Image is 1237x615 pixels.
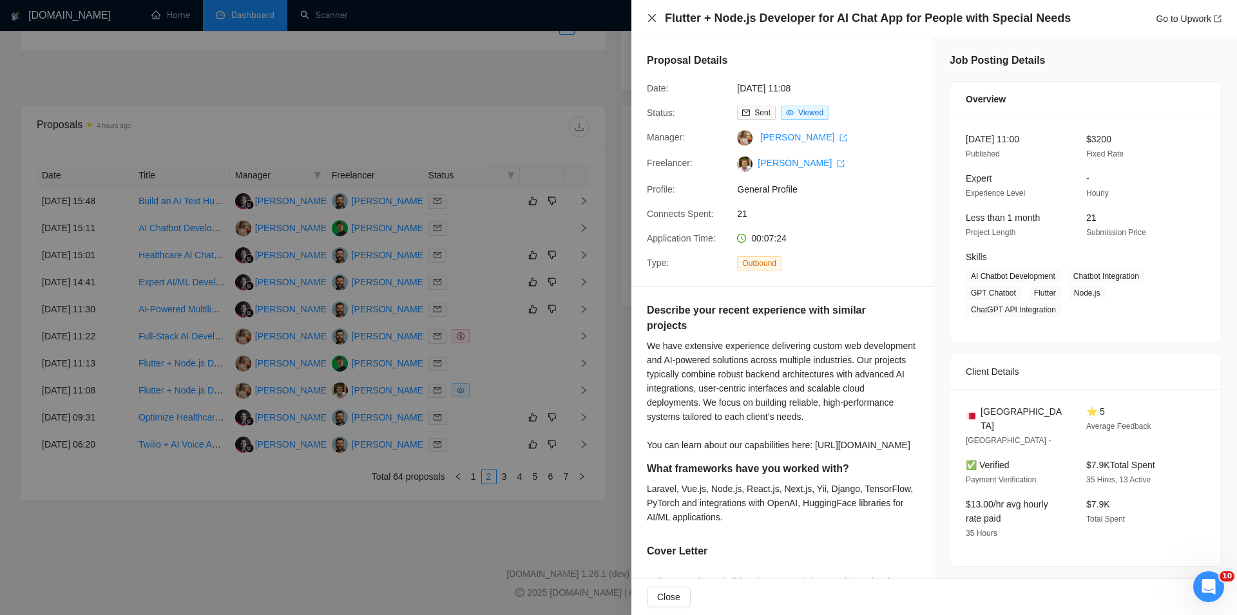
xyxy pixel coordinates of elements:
[1086,134,1111,144] span: $3200
[837,160,845,167] span: export
[647,108,675,118] span: Status:
[966,412,975,421] img: 🇧🇭
[1086,228,1146,237] span: Submission Price
[754,108,771,117] span: Sent
[647,544,707,559] h5: Cover Letter
[1220,571,1234,582] span: 10
[1086,515,1125,524] span: Total Spent
[966,460,1010,470] span: ✅ Verified
[1086,149,1124,158] span: Fixed Rate
[1029,286,1061,300] span: Flutter
[737,207,930,221] span: 21
[647,233,716,243] span: Application Time:
[742,109,750,117] span: mail
[966,252,987,262] span: Skills
[1193,571,1224,602] iframe: Intercom live chat
[786,109,794,117] span: eye
[647,158,693,168] span: Freelancer:
[647,13,657,23] span: close
[966,475,1036,484] span: Payment Verification
[839,134,847,142] span: export
[966,578,1205,612] div: Job Description
[1086,173,1089,184] span: -
[966,189,1025,198] span: Experience Level
[1156,14,1222,24] a: Go to Upworkexport
[1086,499,1110,509] span: $7.9K
[966,269,1060,283] span: AI Chatbot Development
[950,53,1045,68] h5: Job Posting Details
[657,590,680,604] span: Close
[966,213,1040,223] span: Less than 1 month
[1214,15,1222,23] span: export
[966,354,1205,389] div: Client Details
[737,81,930,95] span: [DATE] 11:08
[647,209,714,219] span: Connects Spent:
[647,83,668,93] span: Date:
[966,134,1019,144] span: [DATE] 11:00
[737,156,753,172] img: c1rxxZeZWbu4B_TkVFabXUWV_p4-I26UQGt6nW9ddA4U3cLEM7GG7J2ieowKwy6fKm
[647,132,685,142] span: Manager:
[1086,475,1151,484] span: 35 Hires, 13 Active
[760,132,847,142] a: [PERSON_NAME] export
[966,529,997,538] span: 35 Hours
[966,436,1051,445] span: [GEOGRAPHIC_DATA] -
[1086,422,1151,431] span: Average Feedback
[981,404,1066,433] span: [GEOGRAPHIC_DATA]
[647,303,877,334] h5: Describe your recent experience with similar projects
[966,499,1048,524] span: $13.00/hr avg hourly rate paid
[1086,213,1097,223] span: 21
[647,13,657,24] button: Close
[1086,189,1109,198] span: Hourly
[647,482,918,524] div: Laravel, Vue.js, Node.js, React.js, Next.js, Yii, Django, TensorFlow, PyTorch and integrations wi...
[758,158,845,168] a: [PERSON_NAME] export
[966,149,1000,158] span: Published
[1086,406,1105,417] span: ⭐ 5
[966,173,992,184] span: Expert
[647,461,877,477] h5: What frameworks have you worked with?
[737,182,930,196] span: General Profile
[966,92,1006,106] span: Overview
[1069,286,1106,300] span: Node.js
[751,233,787,243] span: 00:07:24
[647,587,691,607] button: Close
[647,258,669,268] span: Type:
[966,286,1021,300] span: GPT Chatbot
[737,256,782,270] span: Outbound
[647,184,675,194] span: Profile:
[798,108,823,117] span: Viewed
[1068,269,1144,283] span: Chatbot Integration
[647,53,727,68] h5: Proposal Details
[966,228,1015,237] span: Project Length
[966,303,1061,317] span: ChatGPT API Integration
[665,10,1071,26] h4: Flutter + Node.js Developer for AI Chat App for People with Special Needs
[647,339,918,452] div: We have extensive experience delivering custom web development and AI-powered solutions across mu...
[737,234,746,243] span: clock-circle
[1086,460,1155,470] span: $7.9K Total Spent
